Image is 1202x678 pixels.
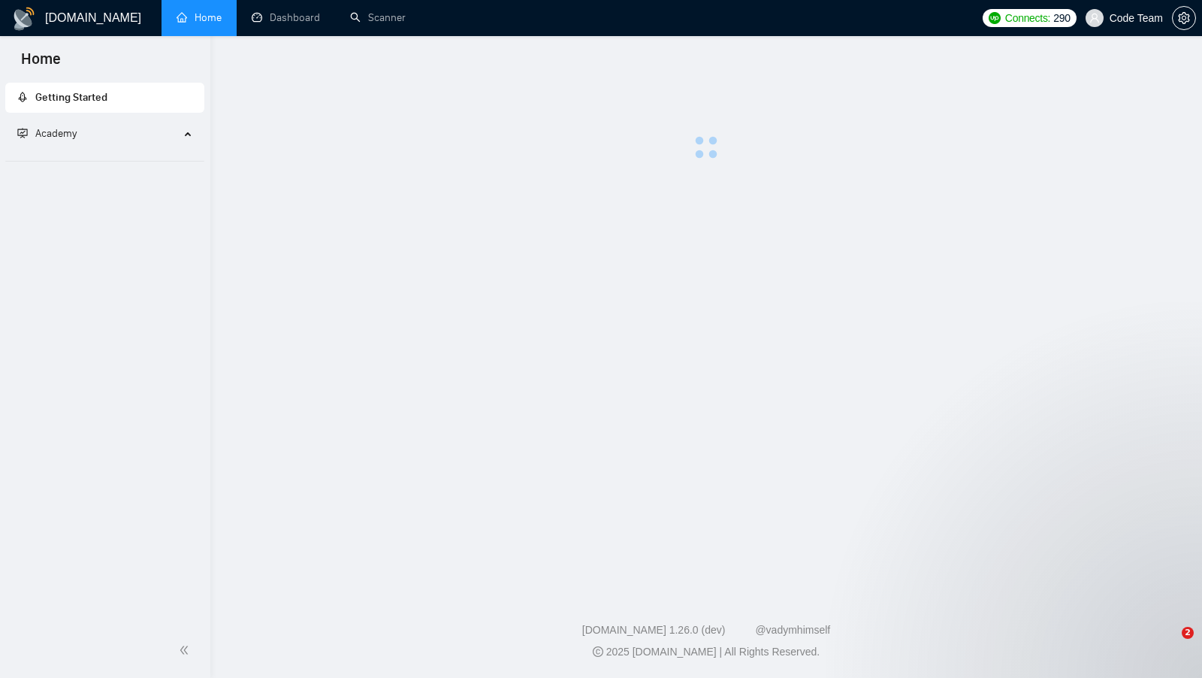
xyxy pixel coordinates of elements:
span: double-left [179,643,194,658]
li: Academy Homepage [5,155,204,165]
a: setting [1172,12,1196,24]
span: 2 [1182,627,1194,639]
span: Getting Started [35,91,107,104]
span: Academy [17,127,77,140]
span: rocket [17,92,28,102]
img: upwork-logo.png [989,12,1001,24]
iframe: Intercom live chat [1151,627,1187,663]
span: Home [9,48,73,80]
span: setting [1173,12,1195,24]
span: Connects: [1005,10,1050,26]
div: 2025 [DOMAIN_NAME] | All Rights Reserved. [222,644,1190,660]
span: copyright [593,646,603,657]
img: logo [12,7,36,31]
a: searchScanner [350,11,406,24]
a: homeHome [177,11,222,24]
a: [DOMAIN_NAME] 1.26.0 (dev) [582,624,726,636]
span: fund-projection-screen [17,128,28,138]
span: user [1089,13,1100,23]
li: Getting Started [5,83,204,113]
span: Academy [35,127,77,140]
a: @vadymhimself [755,624,830,636]
button: setting [1172,6,1196,30]
span: 290 [1053,10,1070,26]
a: dashboardDashboard [252,11,320,24]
